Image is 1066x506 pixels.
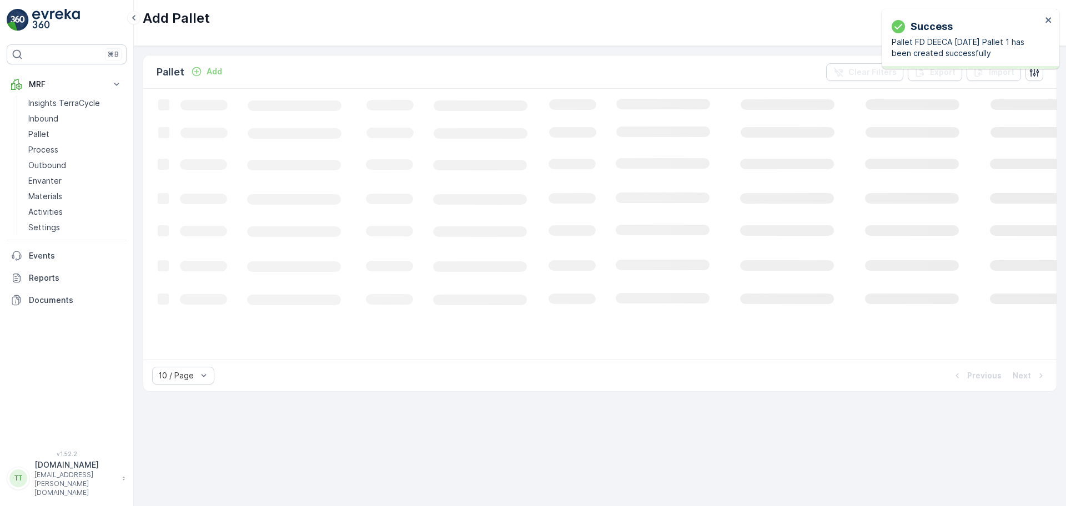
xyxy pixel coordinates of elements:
[1013,370,1031,381] p: Next
[157,64,184,80] p: Pallet
[28,129,49,140] p: Pallet
[28,144,58,155] p: Process
[29,250,122,261] p: Events
[34,470,117,497] p: [EMAIL_ADDRESS][PERSON_NAME][DOMAIN_NAME]
[7,267,127,289] a: Reports
[1012,369,1048,382] button: Next
[967,63,1021,81] button: Import
[24,111,127,126] a: Inbound
[1045,16,1053,26] button: close
[24,142,127,158] a: Process
[24,173,127,189] a: Envanter
[7,451,127,457] span: v 1.52.2
[28,206,63,217] p: Activities
[911,19,953,34] p: Success
[908,63,962,81] button: Export
[989,67,1014,78] p: Import
[24,220,127,235] a: Settings
[7,459,127,497] button: TT[DOMAIN_NAME][EMAIL_ADDRESS][PERSON_NAME][DOMAIN_NAME]
[28,222,60,233] p: Settings
[24,158,127,173] a: Outbound
[24,204,127,220] a: Activities
[24,126,127,142] a: Pallet
[24,189,127,204] a: Materials
[826,63,903,81] button: Clear Filters
[108,50,119,59] p: ⌘B
[7,245,127,267] a: Events
[930,67,956,78] p: Export
[7,289,127,311] a: Documents
[892,37,1042,59] p: Pallet FD DEECA [DATE] Pallet 1 has been created successfully
[34,459,117,470] p: [DOMAIN_NAME]
[28,160,66,171] p: Outbound
[143,9,210,27] p: Add Pallet
[29,295,122,306] p: Documents
[9,469,27,487] div: TT
[28,98,100,109] p: Insights TerraCycle
[28,113,58,124] p: Inbound
[32,9,80,31] img: logo_light-DOdMpM7g.png
[29,79,104,90] p: MRF
[24,95,127,111] a: Insights TerraCycle
[848,67,897,78] p: Clear Filters
[28,175,62,186] p: Envanter
[29,272,122,284] p: Reports
[951,369,1003,382] button: Previous
[28,191,62,202] p: Materials
[187,65,227,78] button: Add
[7,73,127,95] button: MRF
[207,66,222,77] p: Add
[967,370,1002,381] p: Previous
[7,9,29,31] img: logo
